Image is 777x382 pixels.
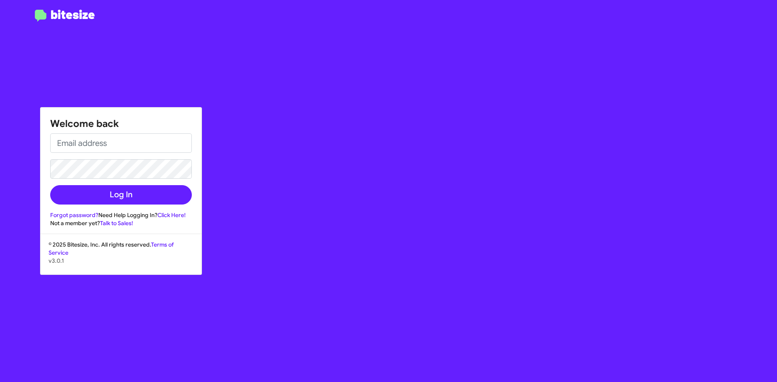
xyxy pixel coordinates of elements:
a: Talk to Sales! [100,219,133,227]
input: Email address [50,133,192,153]
a: Forgot password? [50,211,98,219]
a: Click Here! [157,211,186,219]
div: Not a member yet? [50,219,192,227]
div: © 2025 Bitesize, Inc. All rights reserved. [40,241,202,274]
button: Log In [50,185,192,205]
h1: Welcome back [50,117,192,130]
p: v3.0.1 [49,257,193,265]
div: Need Help Logging In? [50,211,192,219]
